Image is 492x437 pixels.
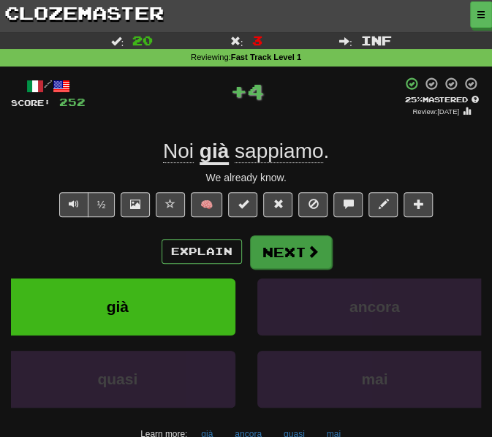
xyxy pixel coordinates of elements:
span: : [230,36,243,46]
button: Set this sentence to 100% Mastered (alt+m) [228,192,257,217]
button: Show image (alt+x) [121,192,150,217]
span: sappiamo [235,140,323,163]
div: We already know. [11,170,481,185]
span: : [110,36,124,46]
div: Text-to-speech controls [56,192,116,224]
button: Explain [162,239,242,264]
span: 3 [251,33,262,47]
span: Noi [163,140,194,163]
span: 252 [59,96,86,108]
span: quasi [97,370,137,387]
div: / [11,77,86,95]
button: Favorite sentence (alt+f) [156,192,185,217]
button: Discuss sentence (alt+u) [333,192,363,217]
span: 25 % [405,95,423,104]
button: Edit sentence (alt+d) [368,192,398,217]
small: Review: [DATE] [412,107,459,115]
button: Reset to 0% Mastered (alt+r) [263,192,292,217]
button: ½ [88,192,116,217]
span: Inf [361,33,392,47]
span: già [107,298,129,315]
button: Ignore sentence (alt+i) [298,192,328,217]
span: Score: [11,98,50,107]
span: 20 [132,33,153,47]
span: : [339,36,352,46]
span: + [230,77,247,106]
button: Next [250,235,332,269]
button: Add to collection (alt+a) [404,192,433,217]
span: ancora [349,298,400,315]
button: Play sentence audio (ctl+space) [59,192,88,217]
span: mai [361,370,387,387]
span: 4 [247,79,264,104]
u: già [200,140,229,165]
strong: Fast Track Level 1 [231,53,301,61]
div: Mastered [402,94,481,104]
button: 🧠 [191,192,222,217]
span: . [229,140,329,162]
